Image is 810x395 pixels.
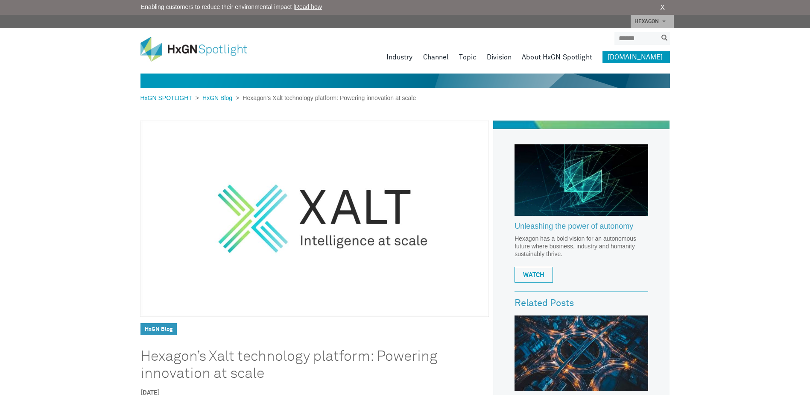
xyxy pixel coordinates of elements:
[295,3,322,10] a: Read how
[602,51,670,63] a: [DOMAIN_NAME]
[199,94,236,101] a: HxGN Blog
[140,121,489,317] img: 2fA615sYP1bCg4QgeNJYko.jpg
[140,94,416,103] div: > >
[515,298,648,309] h3: Related Posts
[515,267,553,283] a: WATCH
[141,3,322,12] span: Enabling customers to reduce their environmental impact |
[515,144,648,216] img: Hexagon_CorpVideo_Pod_RR_2.jpg
[239,94,416,101] span: Hexagon’s Xalt technology platform: Powering innovation at scale
[631,15,674,28] a: HEXAGON
[515,235,648,258] p: Hexagon has a bold vision for an autonomous future where business, industry and humanity sustaina...
[487,51,512,63] a: Division
[522,51,592,63] a: About HxGN Spotlight
[140,348,465,382] h1: Hexagon’s Xalt technology platform: Powering innovation at scale
[459,51,477,63] a: Topic
[515,222,648,235] a: Unleashing the power of autonomy
[386,51,413,63] a: Industry
[140,37,260,62] img: HxGN Spotlight
[140,94,196,101] a: HxGN SPOTLIGHT
[423,51,449,63] a: Channel
[660,3,665,13] a: X
[515,315,648,391] img: Hexagon recognitions of 2023: A look at our 14 Gartner® Hype Cycle™ recognitions
[145,327,173,332] a: HxGN Blog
